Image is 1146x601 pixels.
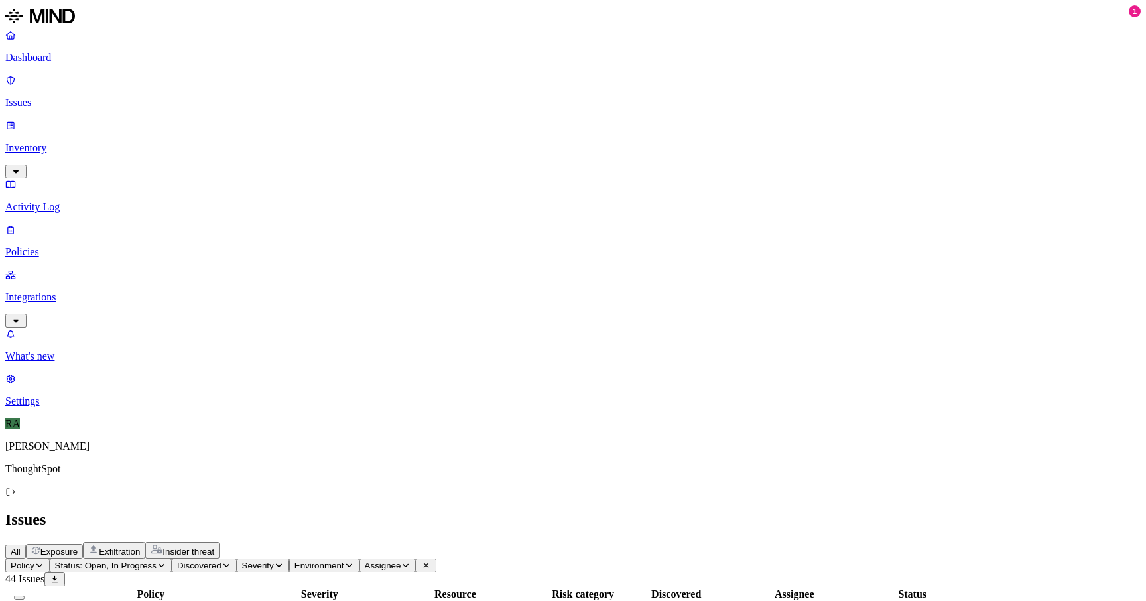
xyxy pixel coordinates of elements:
[5,269,1141,326] a: Integrations
[14,596,25,600] button: Select all
[34,588,268,600] div: Policy
[5,97,1141,109] p: Issues
[5,350,1141,362] p: What's new
[5,29,1141,64] a: Dashboard
[5,573,44,584] span: 44 Issues
[40,547,78,557] span: Exposure
[5,74,1141,109] a: Issues
[728,588,861,600] div: Assignee
[11,547,21,557] span: All
[162,547,214,557] span: Insider threat
[5,5,75,27] img: MIND
[5,418,20,429] span: RA
[99,547,140,557] span: Exfiltration
[5,201,1141,213] p: Activity Log
[371,588,539,600] div: Resource
[5,52,1141,64] p: Dashboard
[5,463,1141,475] p: ThoughtSpot
[365,561,401,570] span: Assignee
[242,561,274,570] span: Severity
[177,561,222,570] span: Discovered
[11,561,34,570] span: Policy
[294,561,344,570] span: Environment
[5,511,1141,529] h2: Issues
[542,588,625,600] div: Risk category
[5,395,1141,407] p: Settings
[55,561,157,570] span: Status: Open, In Progress
[5,5,1141,29] a: MIND
[5,224,1141,258] a: Policies
[5,246,1141,258] p: Policies
[271,588,369,600] div: Severity
[5,328,1141,362] a: What's new
[5,119,1141,176] a: Inventory
[1129,5,1141,17] div: 1
[863,588,962,600] div: Status
[5,142,1141,154] p: Inventory
[5,373,1141,407] a: Settings
[5,291,1141,303] p: Integrations
[5,178,1141,213] a: Activity Log
[627,588,725,600] div: Discovered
